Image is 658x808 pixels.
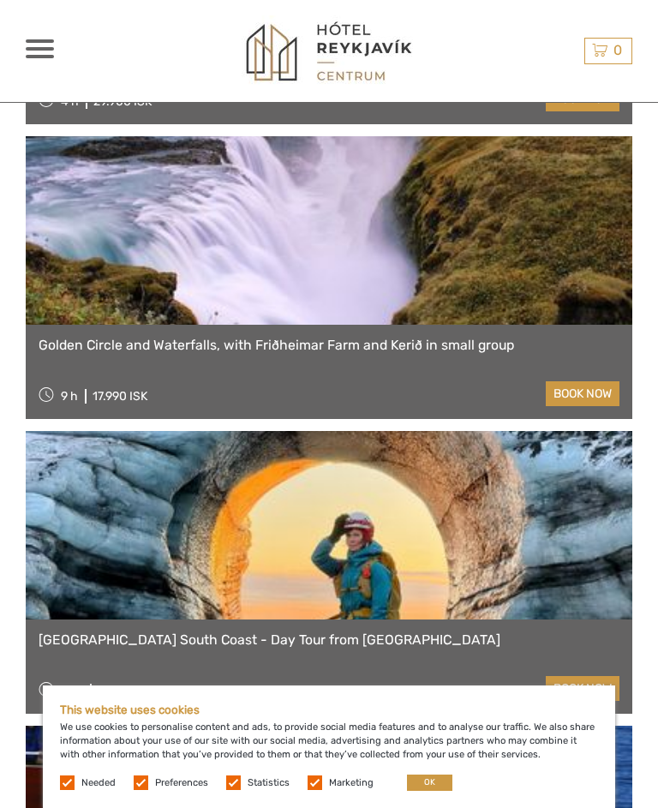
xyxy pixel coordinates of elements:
span: 0 [611,42,625,58]
a: [GEOGRAPHIC_DATA] South Coast - Day Tour from [GEOGRAPHIC_DATA] [39,632,619,649]
a: Golden Circle and Waterfalls, with Friðheimar Farm and Kerið in small group [39,338,619,354]
h5: This website uses cookies [60,703,598,716]
div: 37.936 ISK [98,684,153,698]
p: We're away right now. Please check back later! [24,30,194,44]
button: OK [407,775,452,791]
button: Open LiveChat chat widget [197,27,218,47]
a: book now [546,381,619,406]
label: Preferences [155,776,208,790]
label: Marketing [329,776,374,790]
label: Needed [81,776,116,790]
span: 9 h [61,389,78,404]
label: Statistics [248,776,290,790]
img: 1302-193844b0-62ee-484d-874e-72dc28c7b514_logo_big.jpg [235,15,423,87]
span: 12 h [61,684,83,698]
div: We use cookies to personalise content and ads, to provide social media features and to analyse ou... [43,685,615,808]
a: book now [546,676,619,701]
div: 17.990 ISK [93,389,147,404]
